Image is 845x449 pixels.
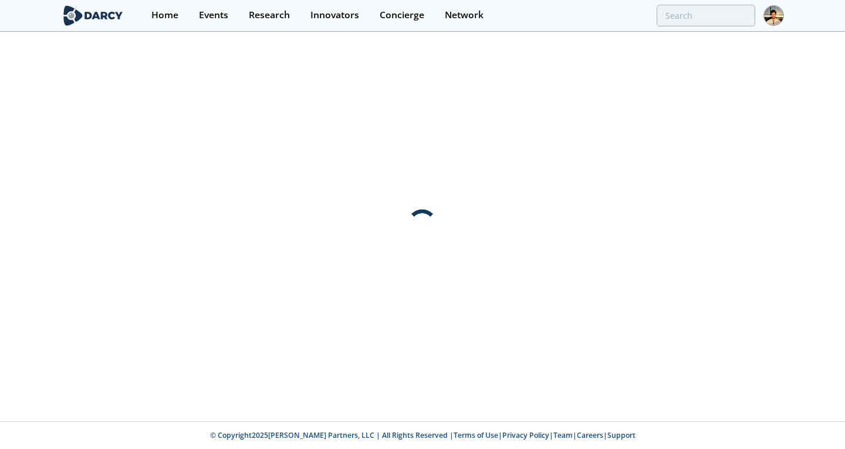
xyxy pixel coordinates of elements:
[199,11,228,20] div: Events
[553,430,573,440] a: Team
[310,11,359,20] div: Innovators
[657,5,755,26] input: Advanced Search
[445,11,484,20] div: Network
[249,11,290,20] div: Research
[763,5,784,26] img: Profile
[607,430,636,440] a: Support
[380,11,424,20] div: Concierge
[454,430,498,440] a: Terms of Use
[61,5,125,26] img: logo-wide.svg
[16,430,829,441] p: © Copyright 2025 [PERSON_NAME] Partners, LLC | All Rights Reserved | | | | |
[151,11,178,20] div: Home
[577,430,603,440] a: Careers
[502,430,549,440] a: Privacy Policy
